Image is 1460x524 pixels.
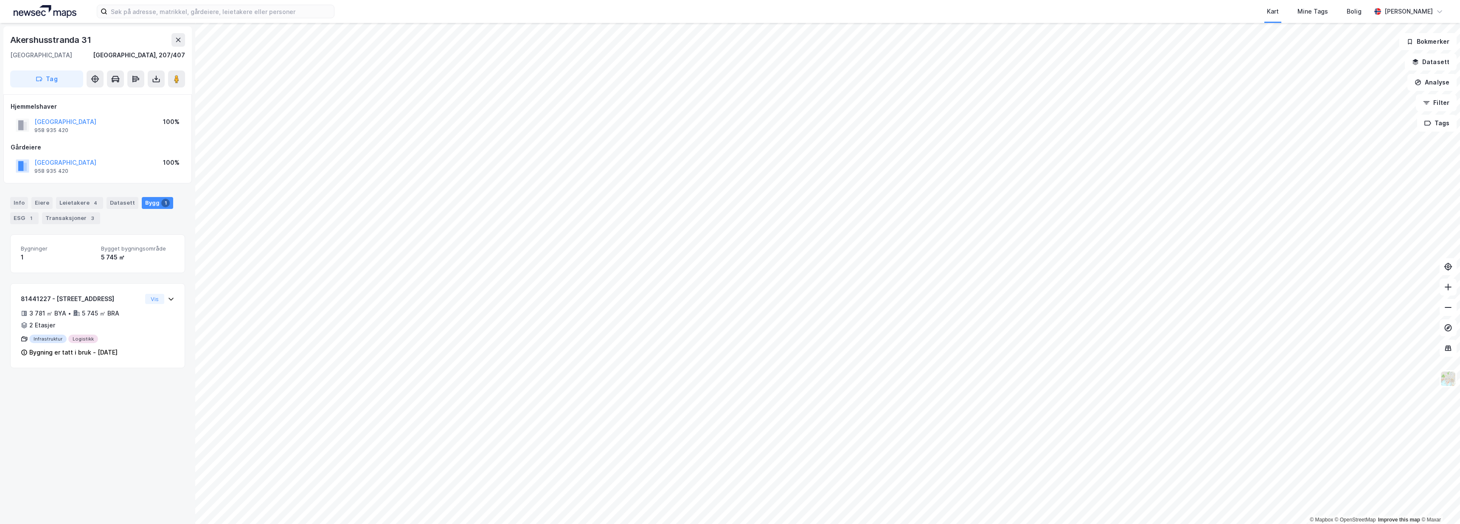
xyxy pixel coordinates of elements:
[1440,371,1456,387] img: Z
[88,214,97,223] div: 3
[29,308,66,318] div: 3 781 ㎡ BYA
[10,70,83,87] button: Tag
[101,252,174,262] div: 5 745 ㎡
[82,308,119,318] div: 5 745 ㎡ BRA
[163,158,180,168] div: 100%
[34,127,68,134] div: 958 935 420
[1405,54,1457,70] button: Datasett
[1297,6,1328,17] div: Mine Tags
[21,252,94,262] div: 1
[1335,517,1376,523] a: OpenStreetMap
[11,101,185,112] div: Hjemmelshaver
[1407,74,1457,91] button: Analyse
[21,294,142,304] div: 81441227 - [STREET_ADDRESS]
[1399,33,1457,50] button: Bokmerker
[10,197,28,209] div: Info
[14,5,76,18] img: logo.a4113a55bc3d86da70a041830d287a7e.svg
[145,294,164,304] button: Vis
[93,50,185,60] div: [GEOGRAPHIC_DATA], 207/407
[1267,6,1279,17] div: Kart
[42,212,100,224] div: Transaksjoner
[1378,517,1420,523] a: Improve this map
[1347,6,1362,17] div: Bolig
[10,50,72,60] div: [GEOGRAPHIC_DATA]
[163,117,180,127] div: 100%
[161,199,170,207] div: 1
[1416,94,1457,111] button: Filter
[1418,483,1460,524] div: Kontrollprogram for chat
[107,5,334,18] input: Søk på adresse, matrikkel, gårdeiere, leietakere eller personer
[11,142,185,152] div: Gårdeiere
[101,245,174,252] span: Bygget bygningsområde
[1384,6,1433,17] div: [PERSON_NAME]
[21,245,94,252] span: Bygninger
[29,347,118,358] div: Bygning er tatt i bruk - [DATE]
[10,33,93,47] div: Akershusstranda 31
[10,212,39,224] div: ESG
[34,168,68,175] div: 958 935 420
[1418,483,1460,524] iframe: Chat Widget
[68,310,71,317] div: •
[1417,115,1457,132] button: Tags
[29,320,55,330] div: 2 Etasjer
[31,197,53,209] div: Eiere
[56,197,103,209] div: Leietakere
[27,214,35,223] div: 1
[91,199,100,207] div: 4
[107,197,138,209] div: Datasett
[1310,517,1333,523] a: Mapbox
[142,197,173,209] div: Bygg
